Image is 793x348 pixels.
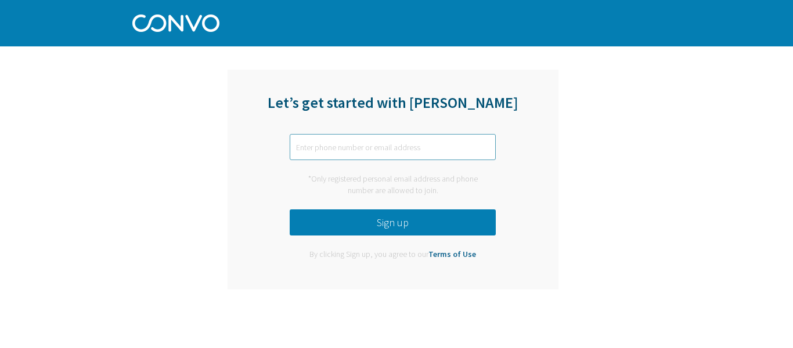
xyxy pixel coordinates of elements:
[290,209,496,235] button: Sign up
[428,249,476,259] a: Terms of Use
[301,249,485,260] div: By clicking Sign up, you agree to our
[132,12,219,32] img: Convo Logo
[228,93,558,126] div: Let’s get started with [PERSON_NAME]
[290,134,496,160] input: Enter phone number or email address
[290,173,496,196] div: *Only registered personal email address and phone number are allowed to join.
